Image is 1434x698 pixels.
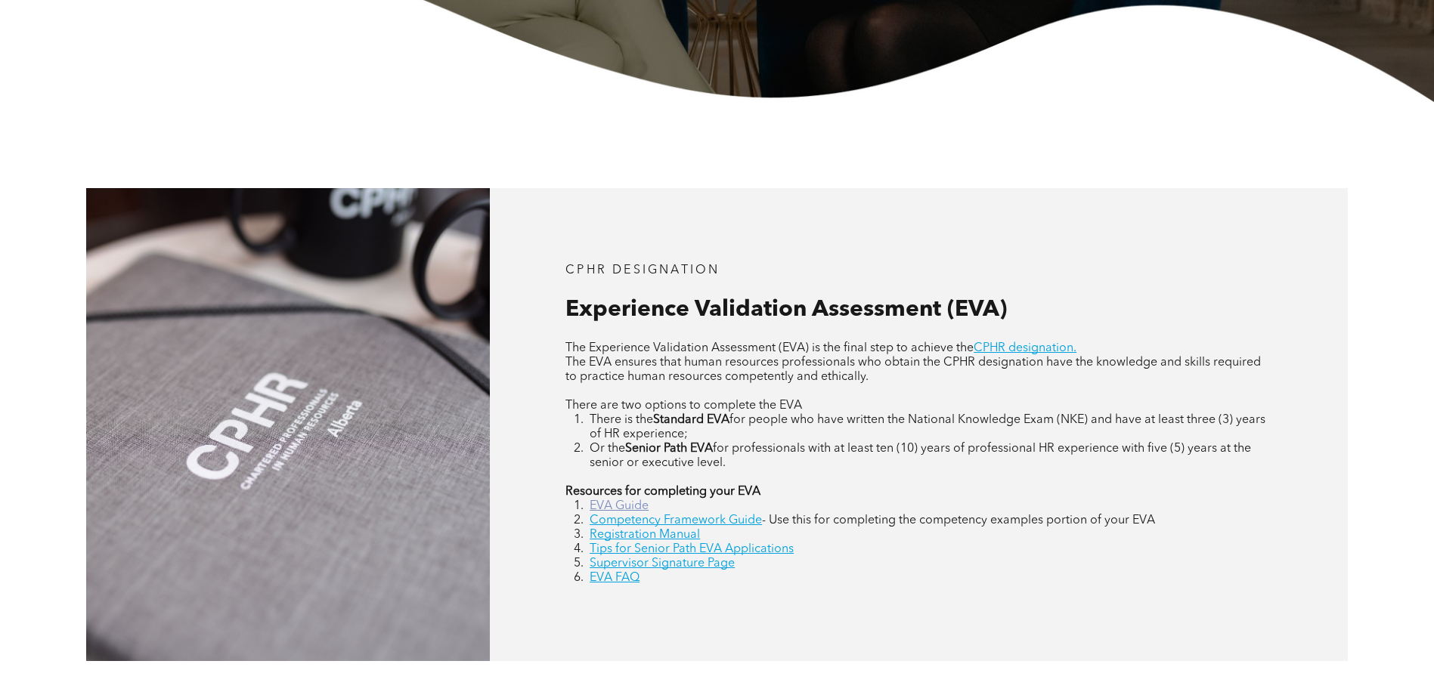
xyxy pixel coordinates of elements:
a: EVA Guide [590,500,649,512]
span: Or the [590,443,625,455]
a: Supervisor Signature Page [590,557,735,570]
strong: Senior Path EVA [625,443,713,455]
a: Registration Manual [590,529,700,541]
strong: Standard EVA [653,414,729,426]
span: - Use this for completing the competency examples portion of your EVA [762,514,1155,527]
span: for professionals with at least ten (10) years of professional HR experience with five (5) years ... [590,443,1251,469]
span: There are two options to complete the EVA [565,400,802,412]
span: The EVA ensures that human resources professionals who obtain the CPHR designation have the knowl... [565,357,1261,383]
span: CPHR DESIGNATION [565,264,720,276]
span: The Experience Validation Assessment (EVA) is the final step to achieve the [565,342,974,354]
span: There is the [590,414,653,426]
a: EVA FAQ [590,572,640,584]
a: CPHR designation. [974,342,1076,354]
a: Competency Framework Guide [590,514,762,527]
strong: Resources for completing your EVA [565,486,760,498]
a: Tips for Senior Path EVA Applications [590,543,794,555]
span: Experience Validation Assessment (EVA) [565,298,1007,321]
span: for people who have written the National Knowledge Exam (NKE) and have at least three (3) years o... [590,414,1265,440]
